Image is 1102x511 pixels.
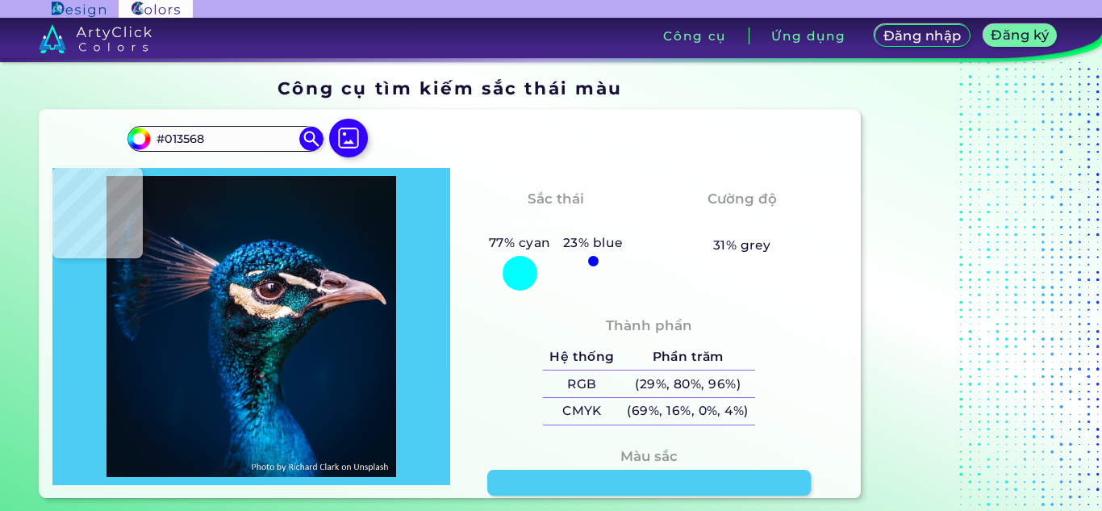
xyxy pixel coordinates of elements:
[987,26,1054,46] a: Đăng ký
[708,191,777,207] font: Cường độ
[704,213,780,232] h3: Medium
[329,119,368,157] img: hình ảnh biểu tượng
[503,213,608,232] h3: Bluish Cyan
[663,28,726,44] font: Công cụ
[621,398,755,425] h5: (69%, 16%, 0%, 4%)
[879,26,966,46] a: Đăng nhập
[482,232,557,253] h5: 77% cyan
[52,2,106,17] img: Logo thiết kế ArtyClick
[567,376,596,392] font: RGB
[549,349,615,364] font: Hệ thống
[606,317,692,333] font: Thành phần
[151,128,301,150] input: loại màu sắc..
[887,28,958,43] font: Đăng nhập
[653,349,724,364] font: Phần trăm
[621,371,755,397] h5: (29%, 80%, 96%)
[528,191,584,207] font: Sắc thái
[771,28,846,44] font: Ứng dụng
[620,448,678,464] font: Màu sắc
[994,27,1046,42] font: Đăng ký
[39,24,152,53] img: logo_artyclick_colors_white.svg
[61,176,442,477] img: img_pavlin.jpg
[867,72,1069,505] iframe: Quảng cáo
[713,235,771,256] h5: 31% grey
[278,77,623,98] font: Công cụ tìm kiếm sắc thái màu
[562,403,602,418] font: CMYK
[299,127,324,151] img: tìm kiếm biểu tượng
[557,232,629,253] h5: 23% blue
